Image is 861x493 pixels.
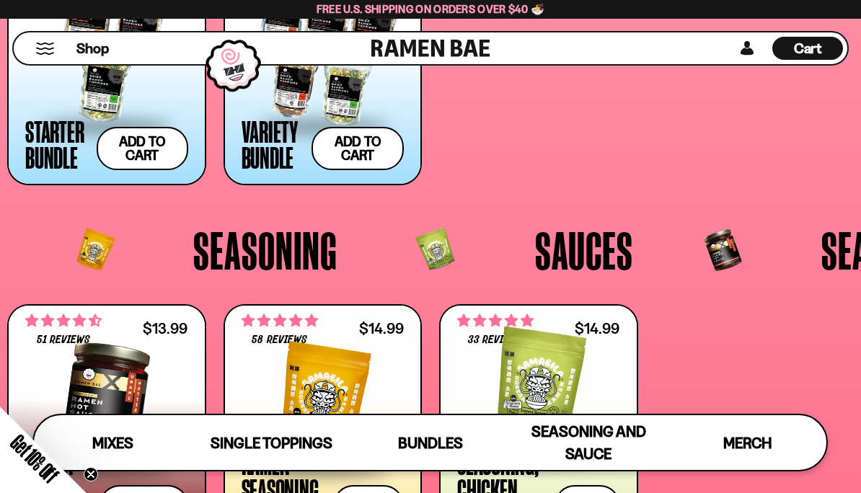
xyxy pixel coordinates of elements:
button: Add to cart [97,127,188,170]
div: $13.99 [143,321,187,335]
span: Bundles [398,434,463,452]
span: Get 10% Off [6,430,63,487]
a: Merch [668,415,826,470]
a: Seasoning and Sauce [510,415,668,470]
div: $14.99 [359,321,404,335]
button: Close teaser [84,467,98,481]
div: Variety Bundle [242,118,305,170]
div: Starter Bundle [25,118,89,170]
a: Single Toppings [193,415,351,470]
button: Mobile Menu Trigger [35,43,55,55]
span: Shop [76,39,109,58]
span: Merch [723,434,772,452]
button: Add to cart [312,127,404,170]
a: Bundles [351,415,510,470]
span: Free U.S. Shipping on Orders over $40 🍜 [317,2,545,16]
span: Seasoning and Sauce [531,422,646,463]
span: Mixes [92,434,133,452]
span: Single Toppings [211,434,332,452]
a: Cart [772,32,843,64]
span: Sauces [535,223,633,277]
span: Seasoning [193,223,337,277]
a: Shop [76,37,109,60]
span: Cart [794,40,822,57]
span: 4.71 stars [25,311,102,330]
span: 4.83 stars [242,311,318,330]
a: Mixes [34,415,193,470]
